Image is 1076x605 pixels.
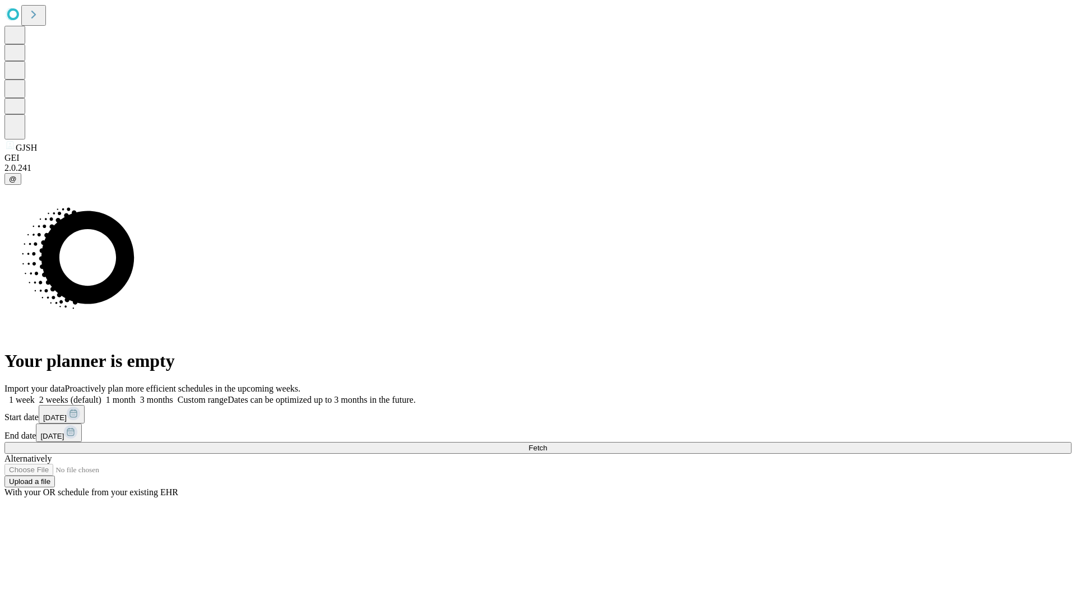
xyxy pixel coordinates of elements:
button: Fetch [4,442,1072,454]
button: @ [4,173,21,185]
span: 1 week [9,395,35,404]
span: Dates can be optimized up to 3 months in the future. [228,395,415,404]
span: [DATE] [40,432,64,440]
span: 1 month [106,395,136,404]
button: Upload a file [4,476,55,487]
div: 2.0.241 [4,163,1072,173]
button: [DATE] [39,405,85,424]
span: GJSH [16,143,37,152]
div: End date [4,424,1072,442]
span: Fetch [528,444,547,452]
span: Proactively plan more efficient schedules in the upcoming weeks. [65,384,300,393]
div: GEI [4,153,1072,163]
span: Custom range [178,395,228,404]
span: [DATE] [43,413,67,422]
h1: Your planner is empty [4,351,1072,371]
button: [DATE] [36,424,82,442]
span: @ [9,175,17,183]
span: Import your data [4,384,65,393]
span: With your OR schedule from your existing EHR [4,487,178,497]
span: 2 weeks (default) [39,395,101,404]
div: Start date [4,405,1072,424]
span: 3 months [140,395,173,404]
span: Alternatively [4,454,52,463]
